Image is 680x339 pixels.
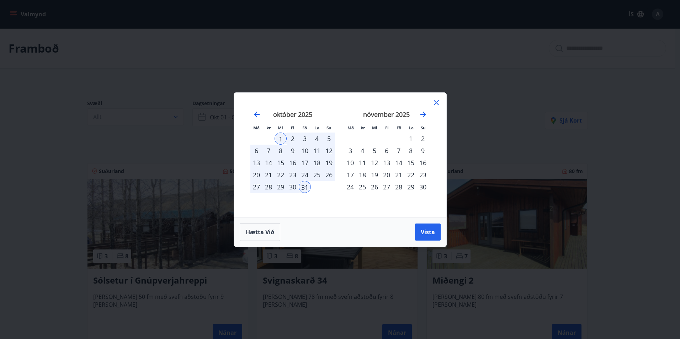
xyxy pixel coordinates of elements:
[287,181,299,193] td: Selected. fimmtudagur, 30. október 2025
[368,169,381,181] div: 19
[311,145,323,157] div: 11
[275,181,287,193] td: Selected. miðvikudagur, 29. október 2025
[253,125,260,130] small: Má
[356,169,368,181] div: 18
[419,110,427,119] div: Move forward to switch to the next month.
[417,157,429,169] td: Choose sunnudagur, 16. nóvember 2025 as your check-in date. It’s available.
[250,145,262,157] td: Selected. mánudagur, 6. október 2025
[393,181,405,193] div: 28
[250,169,262,181] div: 20
[299,169,311,181] div: 24
[344,145,356,157] div: 3
[356,145,368,157] div: 4
[381,181,393,193] td: Choose fimmtudagur, 27. nóvember 2025 as your check-in date. It’s available.
[381,145,393,157] div: 6
[393,157,405,169] div: 14
[356,169,368,181] td: Choose þriðjudagur, 18. nóvember 2025 as your check-in date. It’s available.
[250,157,262,169] div: 13
[361,125,365,130] small: Þr
[275,145,287,157] td: Selected. miðvikudagur, 8. október 2025
[417,169,429,181] div: 23
[275,181,287,193] div: 29
[368,145,381,157] td: Choose miðvikudagur, 5. nóvember 2025 as your check-in date. It’s available.
[393,169,405,181] div: 21
[356,181,368,193] td: Choose þriðjudagur, 25. nóvember 2025 as your check-in date. It’s available.
[253,110,261,119] div: Move backward to switch to the previous month.
[344,181,356,193] td: Choose mánudagur, 24. nóvember 2025 as your check-in date. It’s available.
[266,125,271,130] small: Þr
[417,145,429,157] div: 9
[299,181,311,193] td: Selected as end date. föstudagur, 31. október 2025
[363,110,410,119] strong: nóvember 2025
[262,181,275,193] div: 28
[299,157,311,169] div: 17
[417,157,429,169] div: 16
[273,110,312,119] strong: október 2025
[314,125,319,130] small: La
[323,169,335,181] div: 26
[368,157,381,169] td: Choose miðvikudagur, 12. nóvember 2025 as your check-in date. It’s available.
[393,157,405,169] td: Choose föstudagur, 14. nóvember 2025 as your check-in date. It’s available.
[243,101,438,209] div: Calendar
[372,125,377,130] small: Mi
[262,145,275,157] td: Selected. þriðjudagur, 7. október 2025
[405,169,417,181] div: 22
[278,125,283,130] small: Mi
[262,169,275,181] td: Selected. þriðjudagur, 21. október 2025
[262,157,275,169] div: 14
[275,157,287,169] div: 15
[381,157,393,169] td: Choose fimmtudagur, 13. nóvember 2025 as your check-in date. It’s available.
[299,145,311,157] td: Selected. föstudagur, 10. október 2025
[381,181,393,193] div: 27
[393,169,405,181] td: Choose föstudagur, 21. nóvember 2025 as your check-in date. It’s available.
[275,133,287,145] td: Selected as start date. miðvikudagur, 1. október 2025
[323,133,335,145] div: 5
[287,145,299,157] div: 9
[323,157,335,169] div: 19
[405,157,417,169] div: 15
[405,169,417,181] td: Choose laugardagur, 22. nóvember 2025 as your check-in date. It’s available.
[344,145,356,157] td: Choose mánudagur, 3. nóvember 2025 as your check-in date. It’s available.
[275,157,287,169] td: Selected. miðvikudagur, 15. október 2025
[356,145,368,157] td: Choose þriðjudagur, 4. nóvember 2025 as your check-in date. It’s available.
[311,169,323,181] div: 25
[250,157,262,169] td: Selected. mánudagur, 13. október 2025
[246,228,274,236] span: Hætta við
[323,157,335,169] td: Selected. sunnudagur, 19. október 2025
[368,181,381,193] td: Choose miðvikudagur, 26. nóvember 2025 as your check-in date. It’s available.
[323,169,335,181] td: Selected. sunnudagur, 26. október 2025
[302,125,307,130] small: Fö
[415,224,441,241] button: Vista
[250,145,262,157] div: 6
[250,181,262,193] td: Selected. mánudagur, 27. október 2025
[287,169,299,181] td: Selected. fimmtudagur, 23. október 2025
[287,169,299,181] div: 23
[275,133,287,145] div: 1
[344,157,356,169] td: Choose mánudagur, 10. nóvember 2025 as your check-in date. It’s available.
[240,223,280,241] button: Hætta við
[311,145,323,157] td: Selected. laugardagur, 11. október 2025
[368,169,381,181] td: Choose miðvikudagur, 19. nóvember 2025 as your check-in date. It’s available.
[393,181,405,193] td: Choose föstudagur, 28. nóvember 2025 as your check-in date. It’s available.
[299,145,311,157] div: 10
[262,145,275,157] div: 7
[311,157,323,169] div: 18
[405,133,417,145] td: Choose laugardagur, 1. nóvember 2025 as your check-in date. It’s available.
[409,125,414,130] small: La
[347,125,354,130] small: Má
[385,125,389,130] small: Fi
[287,133,299,145] div: 2
[417,169,429,181] td: Choose sunnudagur, 23. nóvember 2025 as your check-in date. It’s available.
[323,133,335,145] td: Selected. sunnudagur, 5. október 2025
[299,169,311,181] td: Selected. föstudagur, 24. október 2025
[299,133,311,145] td: Selected. föstudagur, 3. október 2025
[311,133,323,145] div: 4
[262,157,275,169] td: Selected. þriðjudagur, 14. október 2025
[368,145,381,157] div: 5
[250,169,262,181] td: Selected. mánudagur, 20. október 2025
[405,181,417,193] div: 29
[311,133,323,145] td: Selected. laugardagur, 4. október 2025
[368,157,381,169] div: 12
[287,133,299,145] td: Selected. fimmtudagur, 2. október 2025
[275,145,287,157] div: 8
